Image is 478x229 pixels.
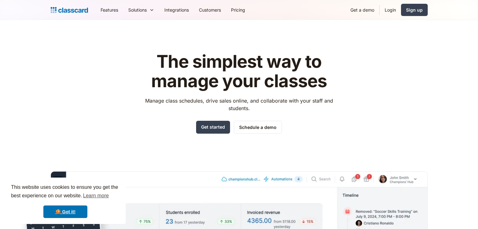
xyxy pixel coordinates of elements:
[43,205,87,218] a: dismiss cookie message
[139,97,339,112] p: Manage class schedules, drive sales online, and collaborate with your staff and students.
[234,121,282,134] a: Schedule a demo
[194,3,226,17] a: Customers
[82,191,110,200] a: learn more about cookies
[159,3,194,17] a: Integrations
[139,52,339,91] h1: The simplest way to manage your classes
[5,178,126,224] div: cookieconsent
[123,3,159,17] div: Solutions
[226,3,250,17] a: Pricing
[96,3,123,17] a: Features
[196,121,230,134] a: Get started
[11,184,120,200] span: This website uses cookies to ensure you get the best experience on our website.
[51,6,88,14] a: Logo
[401,4,428,16] a: Sign up
[128,7,147,13] div: Solutions
[406,7,423,13] div: Sign up
[380,3,401,17] a: Login
[345,3,379,17] a: Get a demo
